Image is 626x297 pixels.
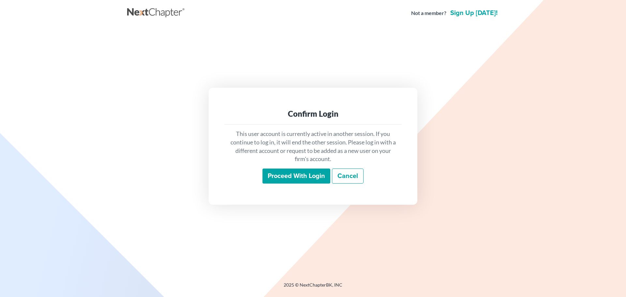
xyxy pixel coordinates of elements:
[449,10,499,16] a: Sign up [DATE]!
[411,9,446,17] strong: Not a member?
[262,169,330,184] input: Proceed with login
[230,130,396,163] p: This user account is currently active in another session. If you continue to log in, it will end ...
[127,282,499,293] div: 2025 © NextChapterBK, INC
[332,169,364,184] a: Cancel
[230,109,396,119] div: Confirm Login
